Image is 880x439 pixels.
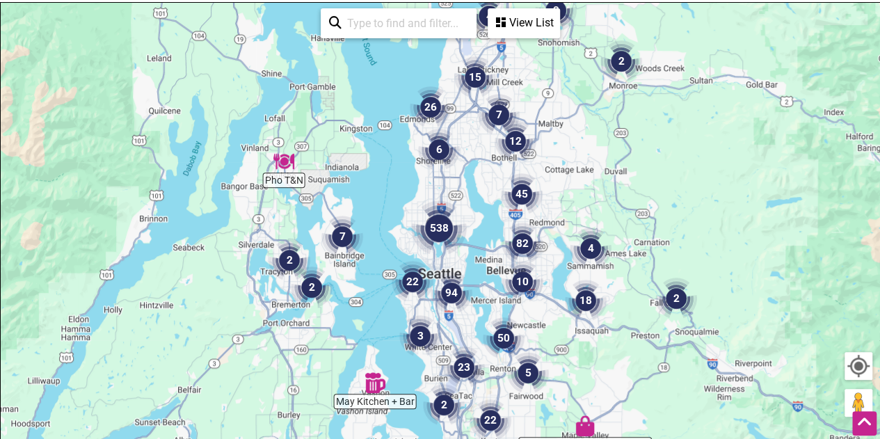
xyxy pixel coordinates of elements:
div: 2 [595,35,648,88]
div: 2 [263,234,316,287]
div: 2 [285,261,338,314]
div: 45 [495,168,548,221]
div: 6 [413,123,465,176]
div: May Kitchen + Bar [359,367,391,399]
div: 15 [449,51,502,104]
div: View List [489,10,559,36]
div: 5 [502,346,554,399]
div: 3 [394,310,447,362]
div: 2 [417,378,470,431]
button: Your Location [845,352,872,380]
div: 94 [425,266,478,319]
div: 4 [564,222,617,275]
div: 50 [477,312,530,365]
div: Pho T&N [268,145,300,177]
div: Scroll Back to Top [852,411,877,436]
div: 7 [316,210,369,263]
div: 23 [438,341,490,394]
input: Type to find and filter... [342,10,468,37]
div: 18 [559,274,612,327]
button: Drag Pegman onto the map to open Street View [845,389,872,417]
div: 10 [496,255,549,308]
div: 12 [489,115,542,168]
div: 538 [406,195,472,262]
div: 22 [386,255,439,308]
div: 26 [404,81,457,134]
div: 2 [650,272,703,325]
div: Type to search and filter [321,8,477,38]
div: 7 [472,88,525,141]
div: 82 [496,217,549,270]
div: See a list of the visible businesses [488,8,560,38]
